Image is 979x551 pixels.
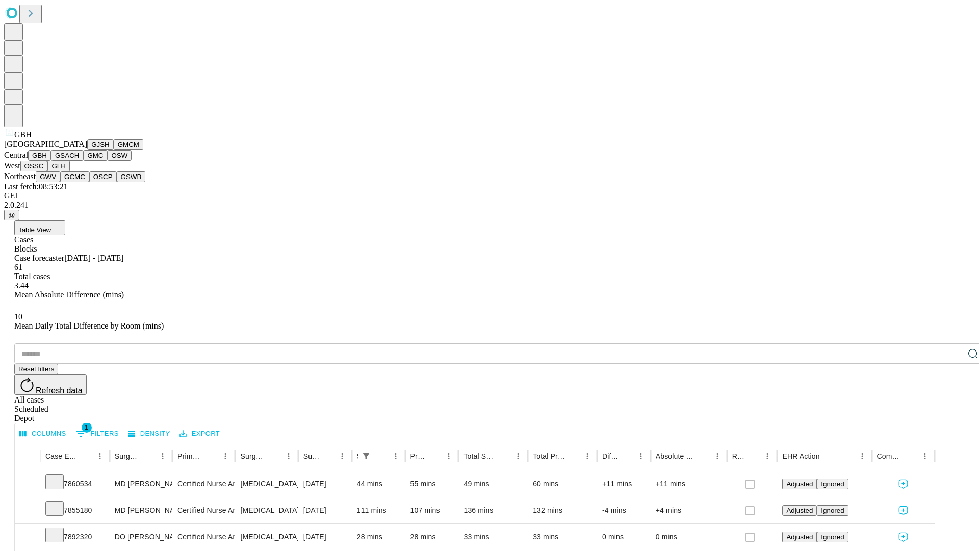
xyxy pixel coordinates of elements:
span: GBH [14,130,32,139]
button: Sort [204,449,218,463]
span: Northeast [4,172,36,181]
div: [MEDICAL_DATA] FLEXIBLE PROXIMAL DIAGNOSTIC [240,524,293,550]
button: Ignored [817,532,848,542]
div: Certified Nurse Anesthetist [177,524,230,550]
span: Reset filters [18,365,54,373]
button: Sort [374,449,389,463]
button: Density [125,426,173,442]
button: Expand [20,475,35,493]
button: Expand [20,502,35,520]
button: GSACH [51,150,83,161]
span: Adjusted [786,533,813,541]
button: Menu [93,449,107,463]
span: 10 [14,312,22,321]
button: @ [4,210,19,220]
div: 33 mins [533,524,592,550]
div: 7892320 [45,524,105,550]
div: 111 mins [357,497,400,523]
div: Certified Nurse Anesthetist [177,471,230,497]
button: Menu [855,449,869,463]
button: Menu [634,449,648,463]
button: Show filters [359,449,373,463]
div: 0 mins [602,524,646,550]
div: Surgery Name [240,452,266,460]
button: Refresh data [14,374,87,395]
div: 7855180 [45,497,105,523]
button: Menu [218,449,233,463]
button: Sort [427,449,442,463]
button: Sort [620,449,634,463]
div: 0 mins [656,524,722,550]
div: 49 mins [463,471,523,497]
button: Menu [389,449,403,463]
span: @ [8,211,15,219]
div: DO [PERSON_NAME] [115,524,167,550]
div: Resolved in EHR [732,452,745,460]
button: Adjusted [782,532,817,542]
div: 60 mins [533,471,592,497]
div: [MEDICAL_DATA] [240,497,293,523]
button: OSW [108,150,132,161]
span: Table View [18,226,51,234]
button: Export [177,426,222,442]
button: Reset filters [14,364,58,374]
span: Adjusted [786,507,813,514]
div: 7860534 [45,471,105,497]
button: Menu [442,449,456,463]
button: GSWB [117,171,146,182]
span: Mean Daily Total Difference by Room (mins) [14,321,164,330]
button: GBH [28,150,51,161]
div: Scheduled In Room Duration [357,452,358,460]
span: Mean Absolute Difference (mins) [14,290,124,299]
button: Menu [511,449,525,463]
button: Sort [321,449,335,463]
span: 1 [82,422,92,433]
button: Sort [79,449,93,463]
button: GMC [83,150,107,161]
button: Ignored [817,479,848,489]
span: Ignored [821,533,844,541]
div: Difference [602,452,619,460]
button: Sort [746,449,760,463]
button: Sort [141,449,156,463]
button: Menu [760,449,775,463]
div: 2.0.241 [4,201,975,210]
div: +4 mins [656,497,722,523]
div: 132 mins [533,497,592,523]
div: 44 mins [357,471,400,497]
div: +11 mins [656,471,722,497]
div: Case Epic Id [45,452,78,460]
div: +11 mins [602,471,646,497]
div: [MEDICAL_DATA] CA SCRN HI RISK [240,471,293,497]
button: Menu [580,449,595,463]
div: Surgery Date [303,452,320,460]
button: Menu [335,449,349,463]
button: Sort [497,449,511,463]
span: Refresh data [36,386,83,395]
div: 33 mins [463,524,523,550]
div: Total Scheduled Duration [463,452,496,460]
button: GJSH [87,139,114,150]
div: Certified Nurse Anesthetist [177,497,230,523]
button: Menu [156,449,170,463]
div: 55 mins [410,471,454,497]
div: Total Predicted Duration [533,452,565,460]
span: Last fetch: 08:53:21 [4,182,68,191]
button: GLH [47,161,69,171]
span: [GEOGRAPHIC_DATA] [4,140,87,148]
button: Table View [14,220,65,235]
button: Ignored [817,505,848,516]
span: [DATE] - [DATE] [64,254,123,262]
div: [DATE] [303,497,347,523]
span: Ignored [821,480,844,488]
button: Select columns [17,426,69,442]
span: West [4,161,20,170]
div: 28 mins [410,524,454,550]
div: Primary Service [177,452,203,460]
button: Adjusted [782,479,817,489]
span: Central [4,151,28,159]
button: Menu [710,449,725,463]
button: Menu [918,449,932,463]
div: MD [PERSON_NAME] [115,471,167,497]
button: Sort [696,449,710,463]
